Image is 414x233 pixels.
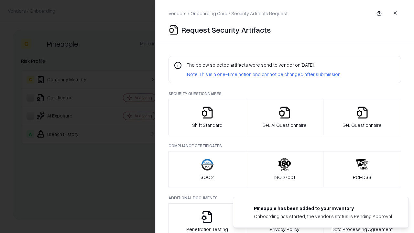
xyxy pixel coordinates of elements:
p: Security Questionnaires [169,91,401,96]
button: SOC 2 [169,151,246,187]
p: PCI-DSS [353,174,371,181]
p: Shift Standard [192,122,223,128]
button: B+L AI Questionnaire [246,99,324,135]
p: Compliance Certificates [169,143,401,149]
p: Note: This is a one-time action and cannot be changed after submission. [187,71,342,78]
p: SOC 2 [201,174,214,181]
button: Shift Standard [169,99,246,135]
p: B+L Questionnaire [343,122,382,128]
button: PCI-DSS [323,151,401,187]
p: Vendors / Onboarding Card / Security Artifacts Request [169,10,288,17]
p: ISO 27001 [274,174,295,181]
button: B+L Questionnaire [323,99,401,135]
p: Privacy Policy [270,226,300,233]
div: Onboarding has started, the vendor's status is Pending Approval. [254,213,393,220]
button: ISO 27001 [246,151,324,187]
div: Pineapple has been added to your inventory [254,205,393,212]
p: B+L AI Questionnaire [263,122,307,128]
p: Request Security Artifacts [181,25,271,35]
p: Penetration Testing [186,226,228,233]
p: Additional Documents [169,195,401,201]
p: The below selected artifacts were send to vendor on [DATE] . [187,61,342,68]
p: Data Processing Agreement [332,226,393,233]
img: pineappleenergy.com [241,205,249,213]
